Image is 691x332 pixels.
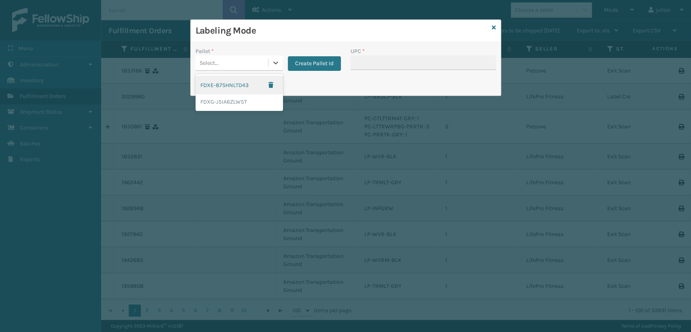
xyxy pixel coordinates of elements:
[200,59,219,67] div: Select...
[288,56,341,71] button: Create Pallet Id
[196,94,283,109] div: FDXG-J5IA6ZLW5T
[351,47,365,55] label: UPC
[196,47,214,55] label: Pallet
[196,25,489,37] h3: Labeling Mode
[196,76,283,94] div: FDXE-87SHNLTD43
